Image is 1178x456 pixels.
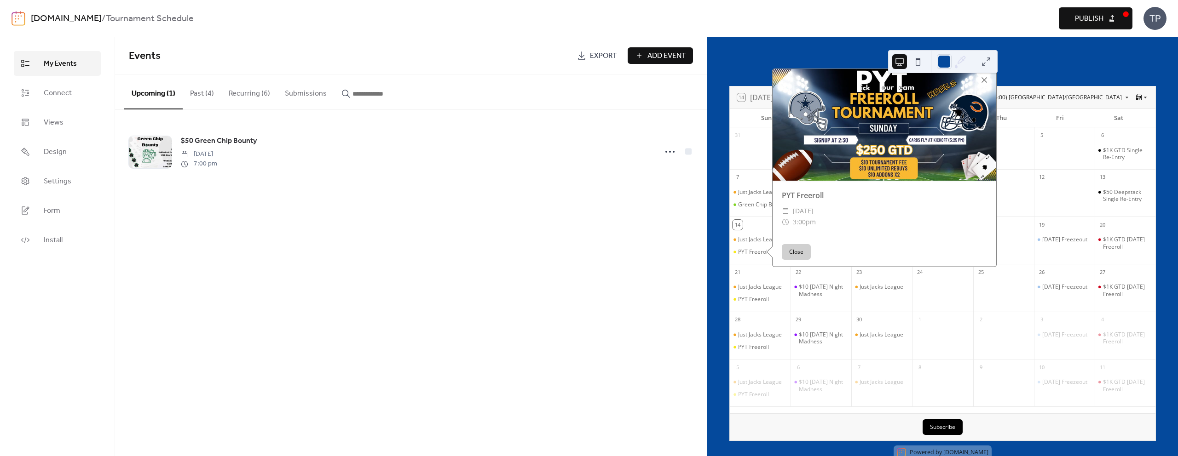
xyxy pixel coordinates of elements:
[793,217,816,228] span: 3:00pm
[44,88,72,99] span: Connect
[14,139,101,164] a: Design
[277,74,334,108] button: Submissions
[976,267,986,277] div: 25
[1095,236,1155,250] div: $1K GTD Saturday Freeroll
[851,283,912,291] div: Just Jacks League
[1097,267,1108,277] div: 27
[1095,378,1155,393] div: $1K GTD Saturday Freeroll
[1037,362,1047,372] div: 10
[106,10,194,28] b: Tournament Schedule
[915,362,925,372] div: 8
[854,362,864,372] div: 7
[1097,172,1108,182] div: 13
[976,362,986,372] div: 9
[14,80,101,105] a: Connect
[14,51,101,76] a: My Events
[860,331,903,338] div: Just Jacks League
[1034,331,1095,338] div: Friday Freezeout
[738,343,769,351] div: PYT Freeroll
[1075,13,1103,24] span: Publish
[14,228,101,252] a: Install
[730,248,791,256] div: PYT Freeroll
[12,11,25,26] img: logo
[1097,362,1108,372] div: 11
[44,176,71,187] span: Settings
[851,331,912,338] div: Just Jacks League
[1037,131,1047,141] div: 5
[782,217,789,228] div: ​
[1037,267,1047,277] div: 26
[730,343,791,351] div: PYT Freeroll
[1031,109,1090,127] div: Fri
[102,10,106,28] b: /
[590,51,617,62] span: Export
[730,391,791,398] div: PYT Freeroll
[738,283,782,291] div: Just Jacks League
[1095,331,1155,345] div: $1K GTD Saturday Freeroll
[1042,331,1087,338] div: [DATE] Freezeout
[1037,220,1047,230] div: 19
[44,58,77,69] span: My Events
[738,391,769,398] div: PYT Freeroll
[570,47,624,64] a: Export
[1037,315,1047,325] div: 3
[791,283,851,297] div: $10 Monday Night Madness
[1037,172,1047,182] div: 12
[1097,131,1108,141] div: 6
[1034,283,1095,291] div: Friday Freezeout
[181,149,217,159] span: [DATE]
[793,315,803,325] div: 29
[44,205,60,217] span: Form
[793,267,803,277] div: 22
[181,159,217,169] span: 7:00 pm
[793,362,803,372] div: 6
[1095,283,1155,297] div: $1K GTD Saturday Freeroll
[1143,7,1166,30] div: TP
[910,448,988,456] div: Powered by
[738,236,782,243] div: Just Jacks League
[628,47,693,64] button: Add Event
[730,188,791,196] div: Just Jacks League
[181,135,257,147] a: $50 Green Chip Bounty
[730,201,791,208] div: Green Chip Bounty
[1042,236,1087,243] div: [DATE] Freezeout
[860,283,903,291] div: Just Jacks League
[733,267,743,277] div: 21
[730,283,791,291] div: Just Jacks League
[1103,331,1152,345] div: $1K GTD [DATE] Freeroll
[733,220,743,230] div: 14
[1097,220,1108,230] div: 20
[1103,283,1152,297] div: $1K GTD [DATE] Freeroll
[782,244,811,260] button: Close
[915,315,925,325] div: 1
[915,267,925,277] div: 24
[1034,378,1095,386] div: Friday Freezeout
[1103,147,1152,161] div: $1K GTD Single Re-Entry
[1089,109,1148,127] div: Sat
[854,267,864,277] div: 23
[782,205,789,217] div: ​
[14,110,101,135] a: Views
[854,315,864,325] div: 30
[738,378,782,386] div: Just Jacks League
[14,169,101,194] a: Settings
[730,331,791,338] div: Just Jacks League
[1103,188,1152,203] div: $50 Deepstack Single Re-Entry
[1034,236,1095,243] div: Friday Freezeout
[738,188,782,196] div: Just Jacks League
[799,378,848,393] div: $10 [DATE] Night Madness
[773,190,996,201] div: PYT Freeroll
[975,95,1122,100] span: (GMT-06:00) [GEOGRAPHIC_DATA]/[GEOGRAPHIC_DATA]
[14,198,101,223] a: Form
[44,235,63,246] span: Install
[791,331,851,345] div: $10 Monday Night Madness
[221,74,277,108] button: Recurring (6)
[730,236,791,243] div: Just Jacks League
[1042,283,1087,291] div: [DATE] Freezeout
[44,147,67,158] span: Design
[44,117,64,128] span: Views
[851,378,912,386] div: Just Jacks League
[730,378,791,386] div: Just Jacks League
[31,10,102,28] a: [DOMAIN_NAME]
